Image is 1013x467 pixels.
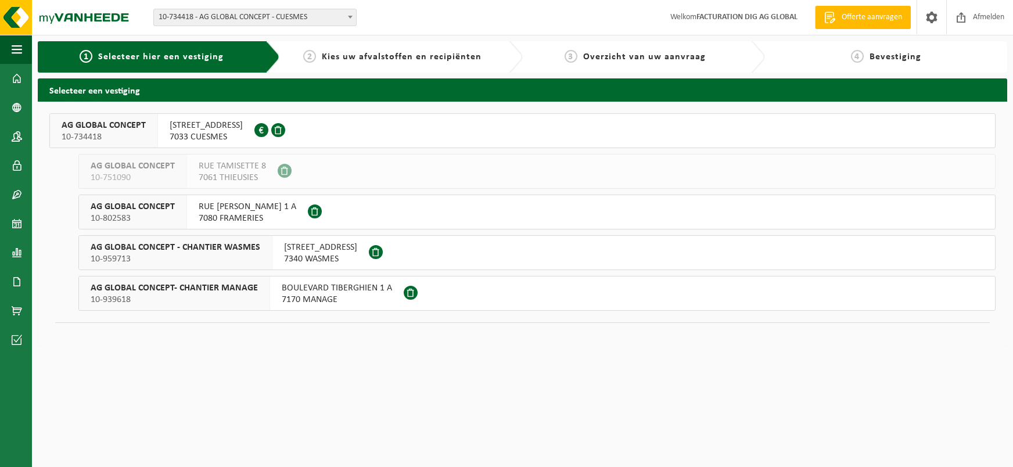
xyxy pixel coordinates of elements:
[815,6,911,29] a: Offerte aanvragen
[839,12,905,23] span: Offerte aanvragen
[154,9,356,26] span: 10-734418 - AG GLOBAL CONCEPT - CUESMES
[91,160,175,172] span: AG GLOBAL CONCEPT
[153,9,357,26] span: 10-734418 - AG GLOBAL CONCEPT - CUESMES
[91,172,175,184] span: 10-751090
[282,294,392,306] span: 7170 MANAGE
[199,213,296,224] span: 7080 FRAMERIES
[78,235,996,270] button: AG GLOBAL CONCEPT - CHANTIER WASMES 10-959713 [STREET_ADDRESS]7340 WASMES
[282,282,392,294] span: BOULEVARD TIBERGHIEN 1 A
[199,160,266,172] span: RUE TAMISETTE 8
[78,276,996,311] button: AG GLOBAL CONCEPT- CHANTIER MANAGE 10-939618 BOULEVARD TIBERGHIEN 1 A7170 MANAGE
[870,52,921,62] span: Bevestiging
[91,282,258,294] span: AG GLOBAL CONCEPT- CHANTIER MANAGE
[49,113,996,148] button: AG GLOBAL CONCEPT 10-734418 [STREET_ADDRESS]7033 CUESMES
[38,78,1007,101] h2: Selecteer een vestiging
[199,201,296,213] span: RUE [PERSON_NAME] 1 A
[851,50,864,63] span: 4
[284,242,357,253] span: [STREET_ADDRESS]
[91,253,260,265] span: 10-959713
[170,131,243,143] span: 7033 CUESMES
[583,52,706,62] span: Overzicht van uw aanvraag
[284,253,357,265] span: 7340 WASMES
[91,294,258,306] span: 10-939618
[91,201,175,213] span: AG GLOBAL CONCEPT
[91,213,175,224] span: 10-802583
[62,131,146,143] span: 10-734418
[62,120,146,131] span: AG GLOBAL CONCEPT
[78,195,996,229] button: AG GLOBAL CONCEPT 10-802583 RUE [PERSON_NAME] 1 A7080 FRAMERIES
[199,172,266,184] span: 7061 THIEUSIES
[170,120,243,131] span: [STREET_ADDRESS]
[565,50,577,63] span: 3
[696,13,798,21] strong: FACTURATION DIG AG GLOBAL
[91,242,260,253] span: AG GLOBAL CONCEPT - CHANTIER WASMES
[80,50,92,63] span: 1
[98,52,224,62] span: Selecteer hier een vestiging
[303,50,316,63] span: 2
[322,52,482,62] span: Kies uw afvalstoffen en recipiënten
